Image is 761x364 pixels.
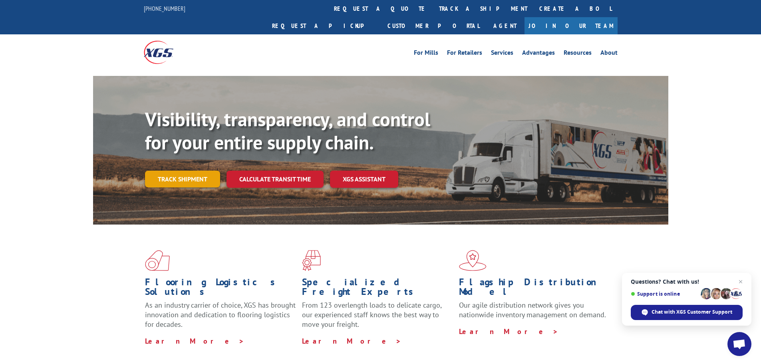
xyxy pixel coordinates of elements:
a: For Retailers [447,50,482,58]
a: Join Our Team [525,17,618,34]
a: Open chat [727,332,751,356]
span: Our agile distribution network gives you nationwide inventory management on demand. [459,300,606,319]
a: Calculate transit time [227,171,324,188]
h1: Flagship Distribution Model [459,277,610,300]
span: Questions? Chat with us! [631,278,743,285]
span: Support is online [631,291,698,297]
span: Chat with XGS Customer Support [631,305,743,320]
h1: Specialized Freight Experts [302,277,453,300]
a: Learn More > [459,327,558,336]
img: xgs-icon-flagship-distribution-model-red [459,250,487,271]
span: Chat with XGS Customer Support [652,308,732,316]
a: [PHONE_NUMBER] [144,4,185,12]
a: For Mills [414,50,438,58]
a: Customer Portal [381,17,485,34]
a: XGS ASSISTANT [330,171,398,188]
a: Learn More > [302,336,401,346]
a: Request a pickup [266,17,381,34]
a: Services [491,50,513,58]
p: From 123 overlength loads to delicate cargo, our experienced staff knows the best way to move you... [302,300,453,336]
b: Visibility, transparency, and control for your entire supply chain. [145,107,430,155]
a: Track shipment [145,171,220,187]
a: Resources [564,50,592,58]
a: Learn More > [145,336,244,346]
span: As an industry carrier of choice, XGS has brought innovation and dedication to flooring logistics... [145,300,296,329]
img: xgs-icon-total-supply-chain-intelligence-red [145,250,170,271]
a: Advantages [522,50,555,58]
img: xgs-icon-focused-on-flooring-red [302,250,321,271]
a: Agent [485,17,525,34]
h1: Flooring Logistics Solutions [145,277,296,300]
a: About [600,50,618,58]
